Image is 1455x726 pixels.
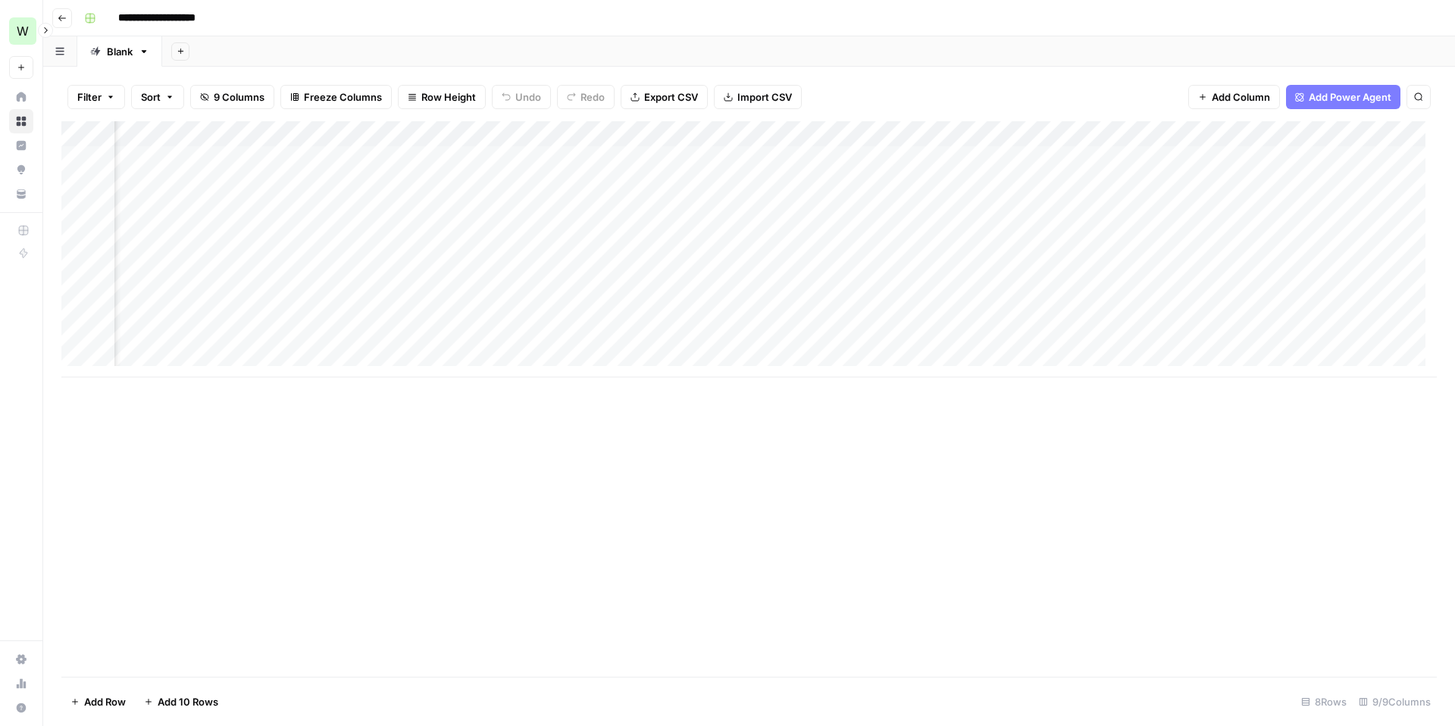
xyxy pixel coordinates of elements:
button: Add Column [1188,85,1280,109]
button: 9 Columns [190,85,274,109]
span: Sort [141,89,161,105]
a: Opportunities [9,158,33,182]
button: Workspace: Workspace1 [9,12,33,50]
div: Blank [107,44,133,59]
button: Add 10 Rows [135,690,227,714]
button: Help + Support [9,696,33,720]
span: Add Power Agent [1309,89,1391,105]
span: Add 10 Rows [158,694,218,709]
span: 9 Columns [214,89,264,105]
button: Freeze Columns [280,85,392,109]
span: Row Height [421,89,476,105]
a: Settings [9,647,33,671]
button: Sort [131,85,184,109]
span: W [17,22,29,40]
div: 9/9 Columns [1353,690,1437,714]
span: Add Column [1212,89,1270,105]
span: Add Row [84,694,126,709]
span: Undo [515,89,541,105]
a: Browse [9,109,33,133]
span: Filter [77,89,102,105]
button: Redo [557,85,615,109]
button: Row Height [398,85,486,109]
button: Add Power Agent [1286,85,1400,109]
button: Add Row [61,690,135,714]
span: Redo [580,89,605,105]
a: Blank [77,36,162,67]
button: Undo [492,85,551,109]
button: Filter [67,85,125,109]
a: Your Data [9,182,33,206]
a: Insights [9,133,33,158]
a: Usage [9,671,33,696]
span: Import CSV [737,89,792,105]
button: Import CSV [714,85,802,109]
a: Home [9,85,33,109]
span: Export CSV [644,89,698,105]
div: 8 Rows [1295,690,1353,714]
button: Export CSV [621,85,708,109]
span: Freeze Columns [304,89,382,105]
